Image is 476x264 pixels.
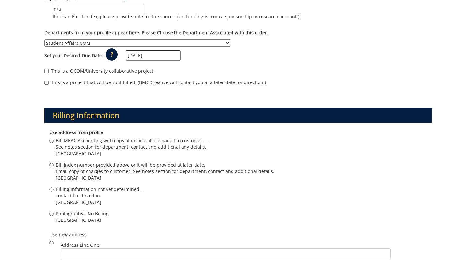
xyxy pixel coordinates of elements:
[61,242,391,259] label: Address Line One
[56,144,208,150] span: See notes section for department, contact and additional any details.
[56,168,274,175] span: Email copy of charges to customer. See notes section for department, contact and additional details.
[44,79,266,86] label: This is a project that will be split billed. (BMC Creative will contact you at a later date for d...
[44,52,103,59] label: Set your Desired Due Date:
[56,193,145,199] span: contact for direction
[44,69,49,73] input: This is a QCOM/University collaborative project.
[44,68,155,74] label: This is a QCOM/University collaborative project.
[53,5,143,13] input: If not an E or F index, please provide note for the source. (ex. funding is from a sponsorship or...
[106,48,118,61] p: ?
[56,150,208,157] span: [GEOGRAPHIC_DATA]
[49,212,54,216] input: Photography - No Billing [GEOGRAPHIC_DATA]
[49,187,54,192] input: Billing information not yet determined — contact for direction [GEOGRAPHIC_DATA]
[53,13,299,20] p: If not an E or F index, please provide note for the source. (ex. funding is from a sponsorship or...
[44,30,268,36] label: Departments from your profile appear here. Please Choose the Department Associated with this order.
[49,232,87,238] b: Use new address
[56,186,145,193] span: Billing information not yet determined —
[56,210,109,217] span: Photography - No Billing
[56,199,145,206] span: [GEOGRAPHIC_DATA]
[61,248,391,259] input: Address Line One
[56,162,274,168] span: Bill index number provided above or it will be provided at later date.
[56,217,109,223] span: [GEOGRAPHIC_DATA]
[49,163,54,167] input: Bill index number provided above or it will be provided at later date. Email copy of charges to c...
[49,139,54,143] input: Bill MEAC Accounting with copy of invoice also emailed to customer — See notes section for depart...
[49,129,103,135] b: Use address from profile
[56,137,208,144] span: Bill MEAC Accounting with copy of invoice also emailed to customer —
[44,108,431,123] h3: Billing Information
[56,175,274,181] span: [GEOGRAPHIC_DATA]
[44,81,49,85] input: This is a project that will be split billed. (BMC Creative will contact you at a later date for d...
[126,50,181,61] input: MM/DD/YYYY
